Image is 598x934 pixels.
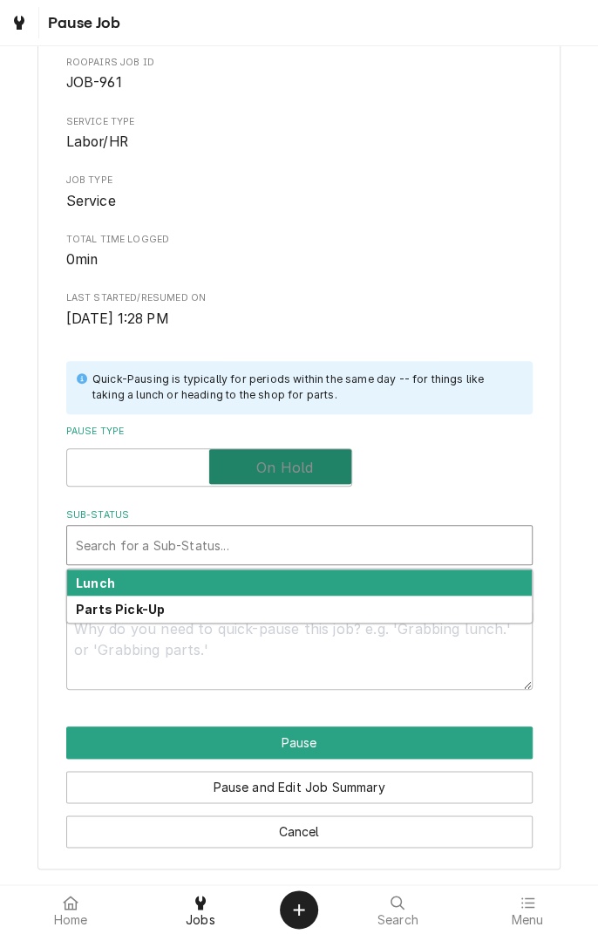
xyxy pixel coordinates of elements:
span: Last Started/Resumed On [66,291,533,305]
a: Menu [464,889,592,931]
button: Create Object [280,890,318,929]
span: Pause Job [43,11,120,35]
span: Service Type [66,132,533,153]
button: Pause and Edit Job Summary [66,771,533,803]
div: Job Type [66,174,533,211]
span: Job Type [66,191,533,212]
span: Service Type [66,115,533,129]
span: Jobs [186,913,215,927]
div: Service Type [66,115,533,153]
button: Cancel [66,815,533,848]
div: Sub-Status [66,508,533,565]
strong: Parts Pick-Up [76,602,165,617]
a: Search [334,889,462,931]
div: Roopairs Job ID [66,56,533,93]
div: Quick-Pausing is typically for periods within the same day -- for things like taking a lunch or h... [92,372,515,404]
div: Pause Reason [66,587,533,690]
span: [DATE] 1:28 PM [66,310,169,327]
div: Button Group [66,726,533,848]
a: Go to Jobs [3,7,35,38]
div: Total Time Logged [66,233,533,270]
span: JOB-961 [66,74,122,91]
label: Sub-Status [66,508,533,522]
span: Total Time Logged [66,233,533,247]
div: Pause Type [66,425,533,487]
span: Total Time Logged [66,249,533,270]
span: Home [54,913,88,927]
span: Labor/HR [66,133,128,150]
span: Search [377,913,418,927]
span: Job Type [66,174,533,187]
span: Roopairs Job ID [66,72,533,93]
label: Pause Type [66,425,533,439]
span: 0min [66,251,99,268]
div: Last Started/Resumed On [66,291,533,329]
a: Home [7,889,135,931]
span: Roopairs Job ID [66,56,533,70]
div: Button Group Row [66,803,533,848]
div: Button Group Row [66,726,533,759]
a: Jobs [137,889,265,931]
span: Service [66,193,116,209]
strong: Lunch [76,576,115,590]
div: Button Group Row [66,759,533,803]
button: Pause [66,726,533,759]
span: Last Started/Resumed On [66,309,533,330]
span: Menu [511,913,543,927]
div: Job Pause Form [66,13,533,690]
